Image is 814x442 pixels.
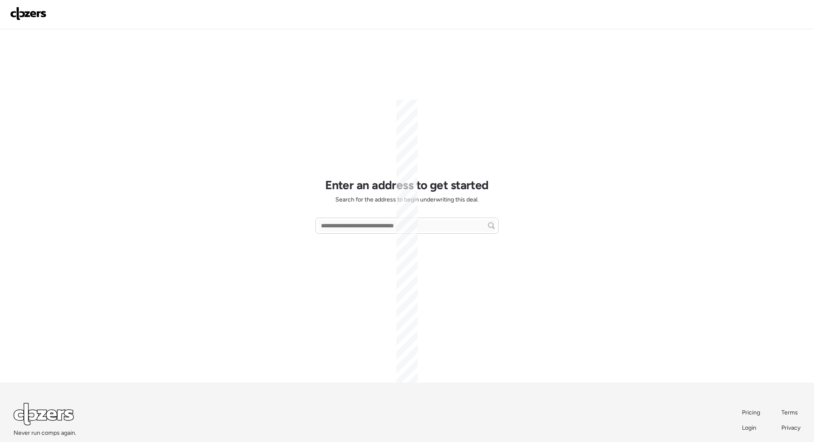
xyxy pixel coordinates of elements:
[10,7,47,20] img: Logo
[742,424,761,432] a: Login
[781,424,800,432] a: Privacy
[781,424,800,431] span: Privacy
[742,424,756,431] span: Login
[781,409,798,416] span: Terms
[742,408,761,417] a: Pricing
[742,409,760,416] span: Pricing
[325,178,489,192] h1: Enter an address to get started
[781,408,800,417] a: Terms
[335,196,479,204] span: Search for the address to begin underwriting this deal.
[14,403,74,425] img: Logo Light
[14,429,76,437] span: Never run comps again.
